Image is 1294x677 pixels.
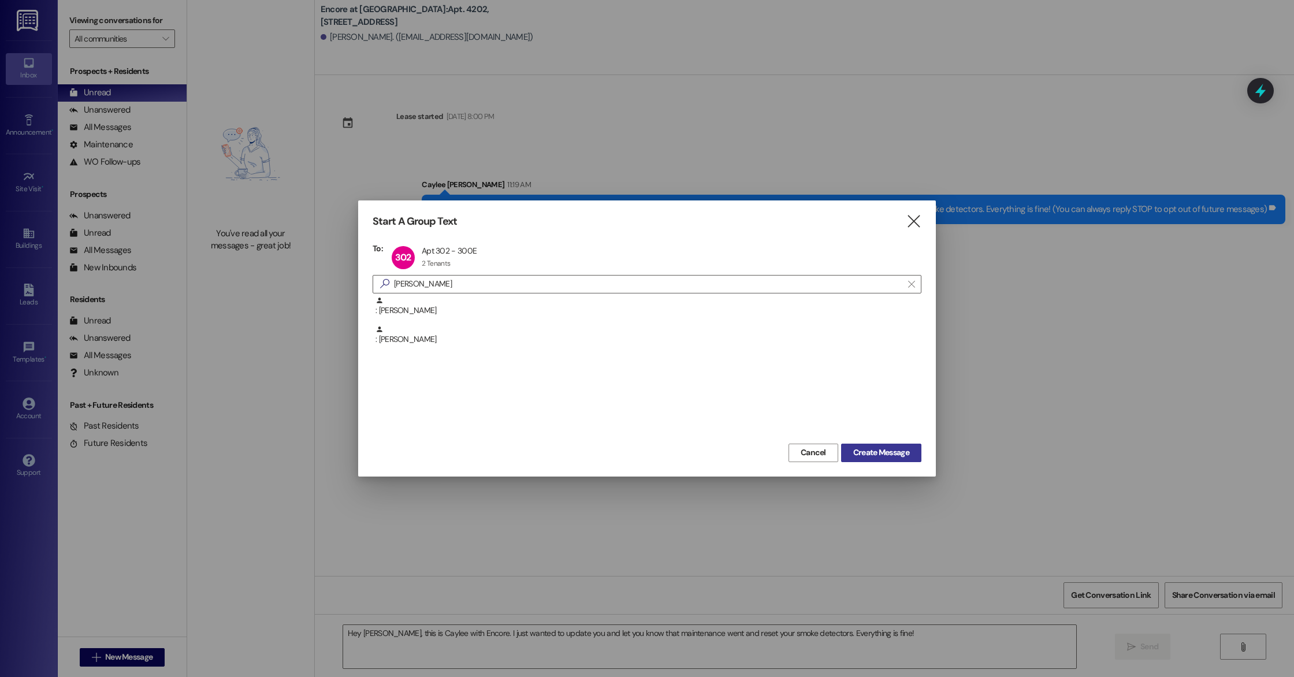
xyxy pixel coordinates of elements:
button: Clear text [902,276,921,293]
input: Search for any contact or apartment [394,276,902,292]
span: Cancel [801,447,826,459]
i:  [375,278,394,290]
button: Cancel [789,444,838,462]
div: : [PERSON_NAME] [373,325,921,354]
span: Create Message [853,447,909,459]
button: Create Message [841,444,921,462]
h3: Start A Group Text [373,215,457,228]
div: 2 Tenants [422,259,451,268]
span: 302 [395,251,411,263]
i:  [906,215,921,228]
h3: To: [373,243,383,254]
div: : [PERSON_NAME] [373,296,921,325]
div: : [PERSON_NAME] [375,325,921,345]
i:  [908,280,914,289]
div: : [PERSON_NAME] [375,296,921,317]
div: Apt 302 - 300E [422,245,477,256]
